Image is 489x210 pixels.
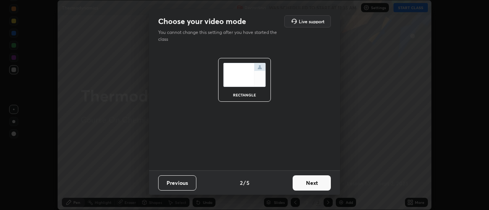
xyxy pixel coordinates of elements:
h4: / [243,179,246,187]
h4: 5 [246,179,249,187]
img: normalScreenIcon.ae25ed63.svg [223,63,266,87]
h4: 2 [240,179,243,187]
button: Next [293,175,331,191]
p: You cannot change this setting after you have started the class [158,29,282,43]
button: Previous [158,175,196,191]
h2: Choose your video mode [158,16,246,26]
h5: Live support [299,19,324,24]
div: rectangle [229,93,260,97]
